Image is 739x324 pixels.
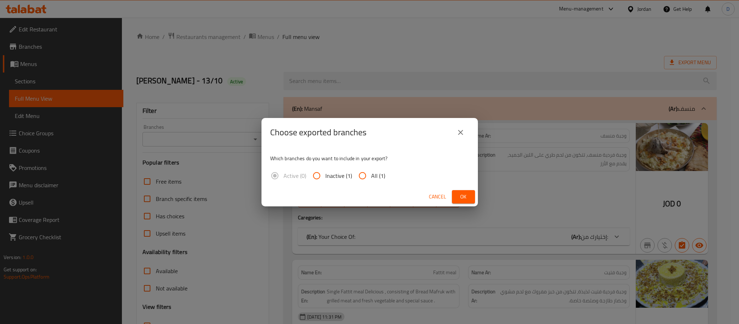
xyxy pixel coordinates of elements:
[429,192,446,201] span: Cancel
[270,155,469,162] p: Which branches do you want to include in your export?
[325,171,352,180] span: Inactive (1)
[458,192,469,201] span: Ok
[452,124,469,141] button: close
[270,127,366,138] h2: Choose exported branches
[283,171,306,180] span: Active (0)
[426,190,449,203] button: Cancel
[371,171,385,180] span: All (1)
[452,190,475,203] button: Ok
